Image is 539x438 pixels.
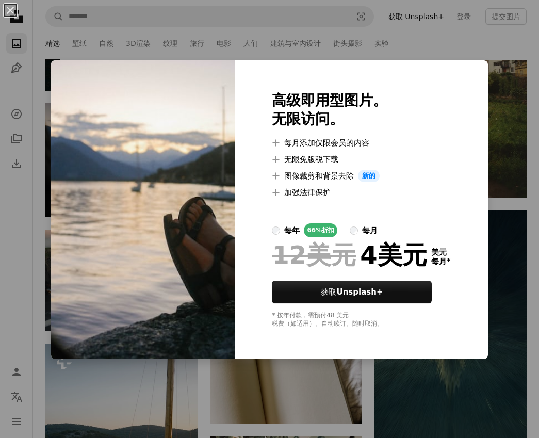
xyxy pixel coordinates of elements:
[336,287,383,297] font: Unsplash+
[362,172,375,180] font: 新的
[321,287,336,297] font: 获取
[350,226,358,235] input: 每月
[272,226,280,235] input: 每年66%折扣
[272,110,344,127] font: 无限访问。
[272,320,383,327] font: 税费（如适用）。自动续订。随时取消。
[431,257,447,266] font: 每月
[431,248,447,257] font: 美元
[272,312,326,319] font: * 按年付款，需预付
[272,281,432,303] button: 获取Unsplash+
[284,188,331,197] font: 加强法律保护
[51,60,235,359] img: premium_photo-1756175546733-4275a29a8356
[284,138,369,148] font: 每月添加仅限会员的内容
[284,226,300,235] font: 每年
[322,226,334,234] font: 折扣
[326,312,349,319] font: 48 美元
[284,155,338,164] font: 无限免版税下载
[272,240,356,269] font: 12美元
[362,226,378,235] font: 每月
[272,92,387,109] font: 高级即用型图片。
[307,226,322,234] font: 66%
[284,171,354,181] font: 图像裁剪和背景去除
[360,240,427,269] font: 4美元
